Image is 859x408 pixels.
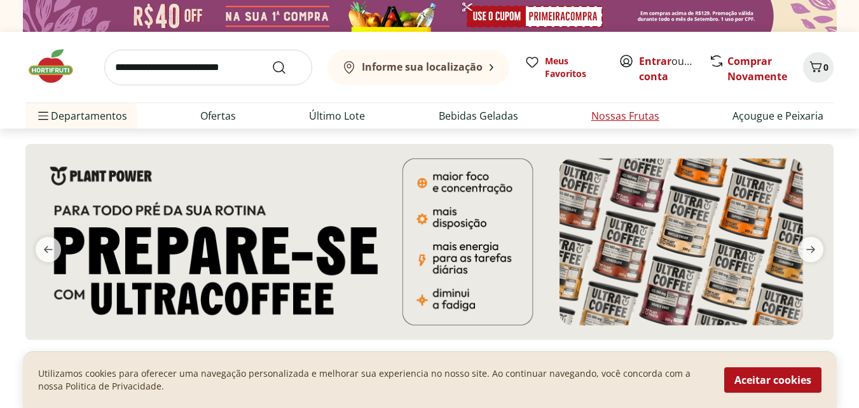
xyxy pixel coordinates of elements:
button: Go to page 2 from fs-carousel [350,350,360,381]
button: Go to page 7 from fs-carousel [401,350,411,381]
a: Último Lote [309,108,365,123]
button: Submit Search [271,60,302,75]
button: Go to page 10 from fs-carousel [431,350,441,381]
button: Informe sua localização [327,50,509,85]
button: Go to page 11 from fs-carousel [441,350,451,381]
button: Go to page 13 from fs-carousel [462,350,472,381]
img: Hortifruti [25,47,89,85]
button: Go to page 9 from fs-carousel [421,350,431,381]
button: Menu [36,101,51,131]
a: Meus Favoritos [525,55,603,80]
button: Go to page 4 from fs-carousel [370,350,380,381]
button: Go to page 5 from fs-carousel [380,350,390,381]
button: Go to page 14 from fs-carousel [472,350,482,381]
button: Aceitar cookies [724,367,821,393]
a: Açougue e Peixaria [732,108,823,123]
button: Go to page 6 from fs-carousel [390,350,401,381]
button: Go to page 8 from fs-carousel [411,350,421,381]
button: next [788,237,834,262]
b: Informe sua localização [362,60,483,74]
img: 3 corações [25,144,834,340]
a: Criar conta [639,54,709,83]
span: 0 [823,61,828,73]
button: previous [25,237,71,262]
span: Meus Favoritos [545,55,603,80]
button: Carrinho [803,52,834,83]
button: Go to page 12 from fs-carousel [451,350,462,381]
p: Utilizamos cookies para oferecer uma navegação personalizada e melhorar sua experiencia no nosso ... [38,367,709,393]
span: Departamentos [36,101,127,131]
span: ou [639,53,696,84]
button: Current page from fs-carousel [502,350,520,381]
a: Ofertas [200,108,236,123]
button: Go to page 1 from fs-carousel [340,350,350,381]
button: Go to page 3 from fs-carousel [360,350,370,381]
input: search [104,50,312,85]
a: Nossas Frutas [591,108,659,123]
a: Comprar Novamente [727,54,787,83]
a: Bebidas Geladas [439,108,518,123]
button: Go to page 15 from fs-carousel [482,350,492,381]
button: Go to page 16 from fs-carousel [492,350,502,381]
a: Entrar [639,54,671,68]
